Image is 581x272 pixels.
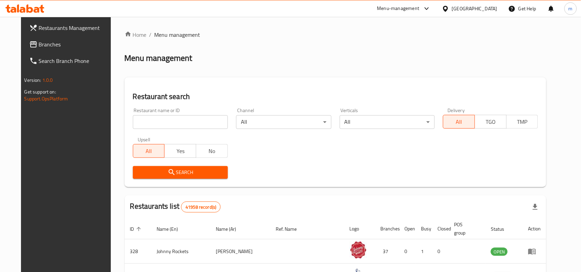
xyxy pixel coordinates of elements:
[24,94,68,103] a: Support.OpsPlatform
[491,248,508,256] span: OPEN
[522,218,546,239] th: Action
[475,115,507,129] button: TGO
[138,137,150,142] label: Upsell
[377,4,420,13] div: Menu-management
[167,146,193,156] span: Yes
[446,117,472,127] span: All
[136,146,162,156] span: All
[24,76,41,85] span: Version:
[210,239,270,264] td: [PERSON_NAME]
[527,199,543,215] div: Export file
[125,31,547,39] nav: breadcrumb
[350,241,367,259] img: Johnny Rockets
[133,115,228,129] input: Search for restaurant name or ID..
[276,225,306,233] span: Ref. Name
[138,168,222,177] span: Search
[443,115,475,129] button: All
[199,146,225,156] span: No
[125,31,147,39] a: Home
[130,201,221,213] h2: Restaurants list
[236,115,331,129] div: All
[196,144,228,158] button: No
[452,5,497,12] div: [GEOGRAPHIC_DATA]
[340,115,435,129] div: All
[24,53,118,69] a: Search Branch Phone
[181,202,221,213] div: Total records count
[155,31,200,39] span: Menu management
[181,204,220,210] span: 41958 record(s)
[157,225,187,233] span: Name (En)
[399,239,416,264] td: 0
[344,218,375,239] th: Logo
[478,117,504,127] span: TGO
[39,57,113,65] span: Search Branch Phone
[399,218,416,239] th: Open
[416,239,432,264] td: 1
[432,239,449,264] td: 0
[24,87,56,96] span: Get support on:
[448,108,465,113] label: Delivery
[133,166,228,179] button: Search
[133,144,165,158] button: All
[130,225,143,233] span: ID
[133,91,538,102] h2: Restaurant search
[491,225,513,233] span: Status
[24,20,118,36] a: Restaurants Management
[375,218,399,239] th: Branches
[506,115,538,129] button: TMP
[39,40,113,48] span: Branches
[509,117,536,127] span: TMP
[432,218,449,239] th: Closed
[454,220,477,237] span: POS group
[528,247,541,255] div: Menu
[39,24,113,32] span: Restaurants Management
[216,225,245,233] span: Name (Ar)
[151,239,211,264] td: Johnny Rockets
[569,5,573,12] span: m
[416,218,432,239] th: Busy
[375,239,399,264] td: 37
[24,36,118,53] a: Branches
[42,76,53,85] span: 1.0.0
[125,53,192,64] h2: Menu management
[149,31,152,39] li: /
[164,144,196,158] button: Yes
[125,239,151,264] td: 328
